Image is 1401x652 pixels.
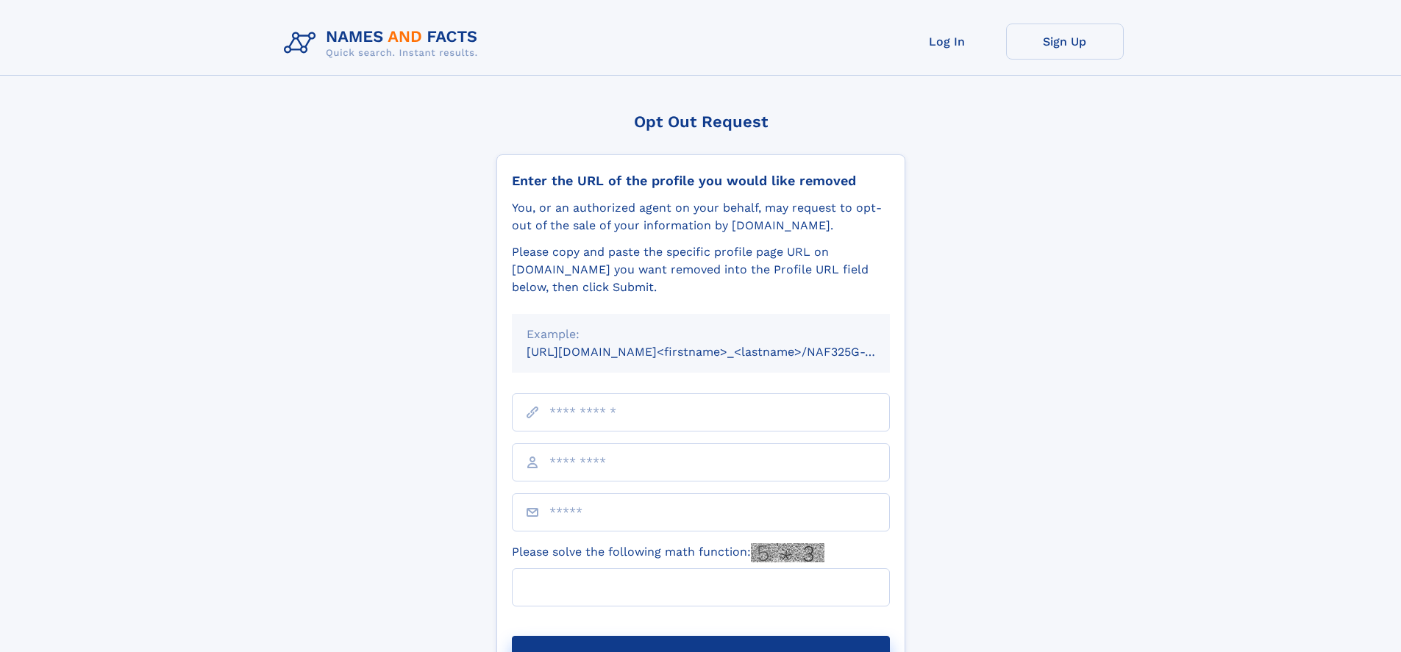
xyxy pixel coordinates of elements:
[527,326,875,343] div: Example:
[512,199,890,234] div: You, or an authorized agent on your behalf, may request to opt-out of the sale of your informatio...
[888,24,1006,60] a: Log In
[278,24,490,63] img: Logo Names and Facts
[512,543,824,562] label: Please solve the following math function:
[527,345,918,359] small: [URL][DOMAIN_NAME]<firstname>_<lastname>/NAF325G-xxxxxxxx
[512,243,890,296] div: Please copy and paste the specific profile page URL on [DOMAIN_NAME] you want removed into the Pr...
[1006,24,1124,60] a: Sign Up
[496,112,905,131] div: Opt Out Request
[512,173,890,189] div: Enter the URL of the profile you would like removed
